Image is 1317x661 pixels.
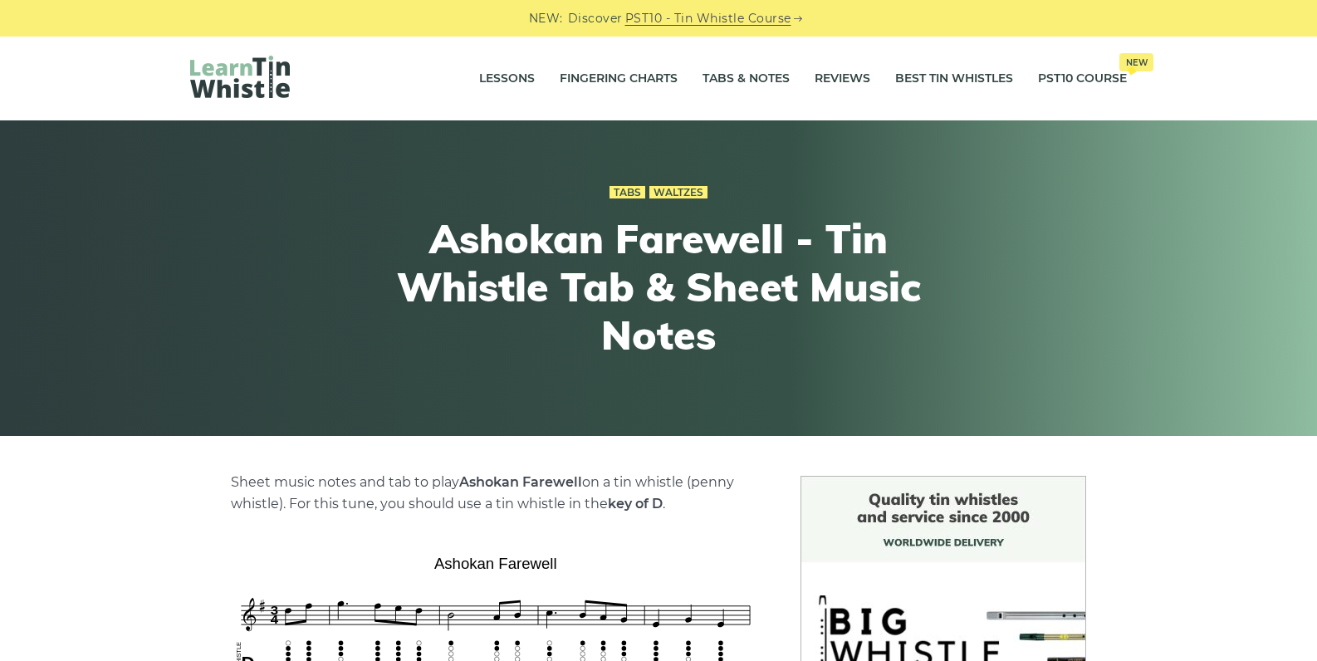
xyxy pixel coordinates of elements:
a: Waltzes [649,186,707,199]
span: New [1119,53,1153,71]
a: Tabs & Notes [703,58,790,100]
a: Fingering Charts [560,58,678,100]
p: Sheet music notes and tab to play on a tin whistle (penny whistle). For this tune, you should use... [231,472,761,515]
img: LearnTinWhistle.com [190,56,290,98]
a: Best Tin Whistles [895,58,1013,100]
h1: Ashokan Farewell - Tin Whistle Tab & Sheet Music Notes [353,215,964,359]
a: Tabs [610,186,645,199]
strong: Ashokan Farewell [459,474,582,490]
strong: key of D [608,496,663,512]
a: PST10 CourseNew [1038,58,1127,100]
a: Lessons [479,58,535,100]
a: Reviews [815,58,870,100]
